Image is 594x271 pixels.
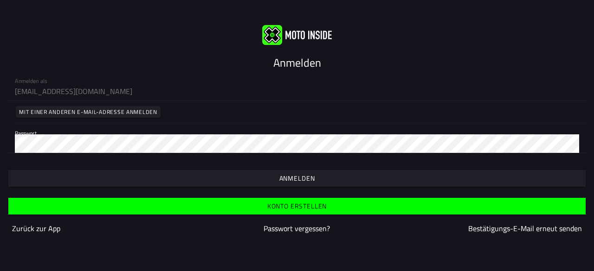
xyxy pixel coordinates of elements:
a: Passwort vergessen? [264,223,330,234]
a: Zurück zur App [12,223,60,234]
ion-text: Anmelden [273,54,321,71]
a: Bestätigungs-E-Mail erneut senden [468,223,582,234]
ion-button: Mit einer anderen E-Mail-Adresse anmelden [16,106,161,118]
ion-button: Konto erstellen [8,198,586,214]
ion-text: Anmelden [279,175,315,182]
